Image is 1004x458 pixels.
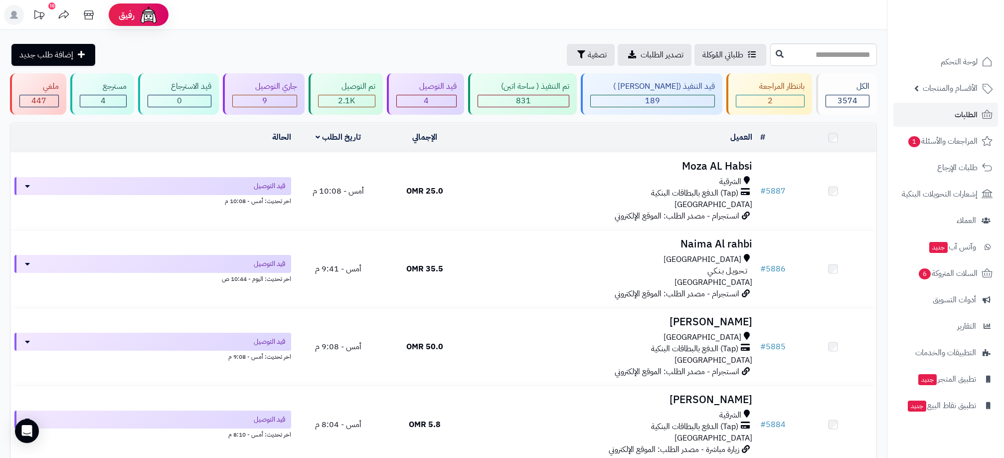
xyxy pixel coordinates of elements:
h3: Moza AL Habsi [472,161,752,172]
div: ملغي [19,81,59,92]
a: التقارير [893,314,998,338]
span: أمس - 8:04 م [315,419,361,431]
span: أدوات التسويق [933,293,976,307]
a: وآتس آبجديد [893,235,998,259]
div: 10 [48,2,55,9]
span: 447 [31,95,46,107]
div: اخر تحديث: أمس - 10:08 م [14,195,291,206]
span: الشرقية [719,176,741,188]
div: 4 [397,95,457,107]
a: الحالة [272,131,291,143]
a: قيد التنفيذ ([PERSON_NAME] ) 189 [579,73,725,115]
a: العميل [730,131,752,143]
a: الطلبات [893,103,998,127]
div: قيد الاسترجاع [148,81,211,92]
span: 3574 [837,95,857,107]
div: 0 [148,95,211,107]
span: 4 [424,95,429,107]
span: 4 [101,95,106,107]
span: طلبات الإرجاع [937,161,978,175]
span: قيد التوصيل [254,337,285,347]
a: مسترجع 4 [68,73,137,115]
div: تم التوصيل [318,81,375,92]
span: [GEOGRAPHIC_DATA] [674,199,752,211]
span: المراجعات والأسئلة [907,134,978,148]
span: انستجرام - مصدر الطلب: الموقع الإلكتروني [615,210,739,222]
span: [GEOGRAPHIC_DATA] [664,332,741,343]
div: مسترجع [80,81,127,92]
a: الإجمالي [412,131,437,143]
div: جاري التوصيل [232,81,298,92]
span: إضافة طلب جديد [19,49,73,61]
span: التطبيقات والخدمات [915,346,976,360]
span: الأقسام والمنتجات [923,81,978,95]
span: رفيق [119,9,135,21]
div: قيد التوصيل [396,81,457,92]
h3: Naima Al rahbi [472,238,752,250]
h3: [PERSON_NAME] [472,316,752,328]
span: جديد [929,242,948,253]
span: تصفية [588,49,607,61]
a: تطبيق نقاط البيعجديد [893,394,998,418]
a: تطبيق المتجرجديد [893,367,998,391]
a: #5885 [760,341,786,353]
span: تطبيق المتجر [917,372,976,386]
span: 189 [645,95,660,107]
div: قيد التنفيذ ([PERSON_NAME] ) [590,81,715,92]
span: 5.8 OMR [409,419,441,431]
span: أمس - 10:08 م [313,185,364,197]
span: العملاء [957,214,976,228]
span: 35.5 OMR [406,263,443,275]
span: [GEOGRAPHIC_DATA] [674,354,752,366]
span: قيد التوصيل [254,259,285,269]
span: السلات المتروكة [918,266,978,280]
span: الطلبات [955,108,978,122]
a: ملغي 447 [8,73,68,115]
span: انستجرام - مصدر الطلب: الموقع الإلكتروني [615,288,739,300]
a: قيد التوصيل 4 [385,73,467,115]
span: تـحـويـل بـنـكـي [707,265,747,277]
span: 831 [516,95,531,107]
a: تصدير الطلبات [618,44,691,66]
span: 2.1K [338,95,355,107]
img: logo-2.png [936,7,995,28]
span: تصدير الطلبات [641,49,683,61]
a: جاري التوصيل 9 [221,73,307,115]
span: [GEOGRAPHIC_DATA] [674,276,752,288]
a: #5887 [760,185,786,197]
a: لوحة التحكم [893,50,998,74]
span: 6 [918,268,931,280]
div: 9 [233,95,297,107]
a: أدوات التسويق [893,288,998,312]
span: لوحة التحكم [941,55,978,69]
a: قيد الاسترجاع 0 [136,73,221,115]
span: تطبيق نقاط البيع [907,399,976,413]
span: الشرقية [719,410,741,421]
div: Open Intercom Messenger [15,419,39,443]
span: 9 [262,95,267,107]
span: # [760,341,766,353]
span: 25.0 OMR [406,185,443,197]
a: تحديثات المنصة [26,5,51,27]
span: قيد التوصيل [254,181,285,191]
span: أمس - 9:08 م [315,341,361,353]
a: # [760,131,765,143]
h3: [PERSON_NAME] [472,394,752,406]
div: بانتظار المراجعة [736,81,805,92]
div: اخر تحديث: أمس - 9:08 م [14,351,291,361]
button: تصفية [567,44,615,66]
span: 1 [908,136,921,148]
span: # [760,185,766,197]
a: العملاء [893,209,998,232]
a: الكل3574 [814,73,879,115]
a: #5886 [760,263,786,275]
div: 2 [736,95,804,107]
a: المراجعات والأسئلة1 [893,129,998,153]
span: أمس - 9:41 م [315,263,361,275]
div: 2088 [319,95,375,107]
span: إشعارات التحويلات البنكية [902,187,978,201]
a: إضافة طلب جديد [11,44,95,66]
a: تاريخ الطلب [316,131,361,143]
span: # [760,263,766,275]
a: التطبيقات والخدمات [893,341,998,365]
